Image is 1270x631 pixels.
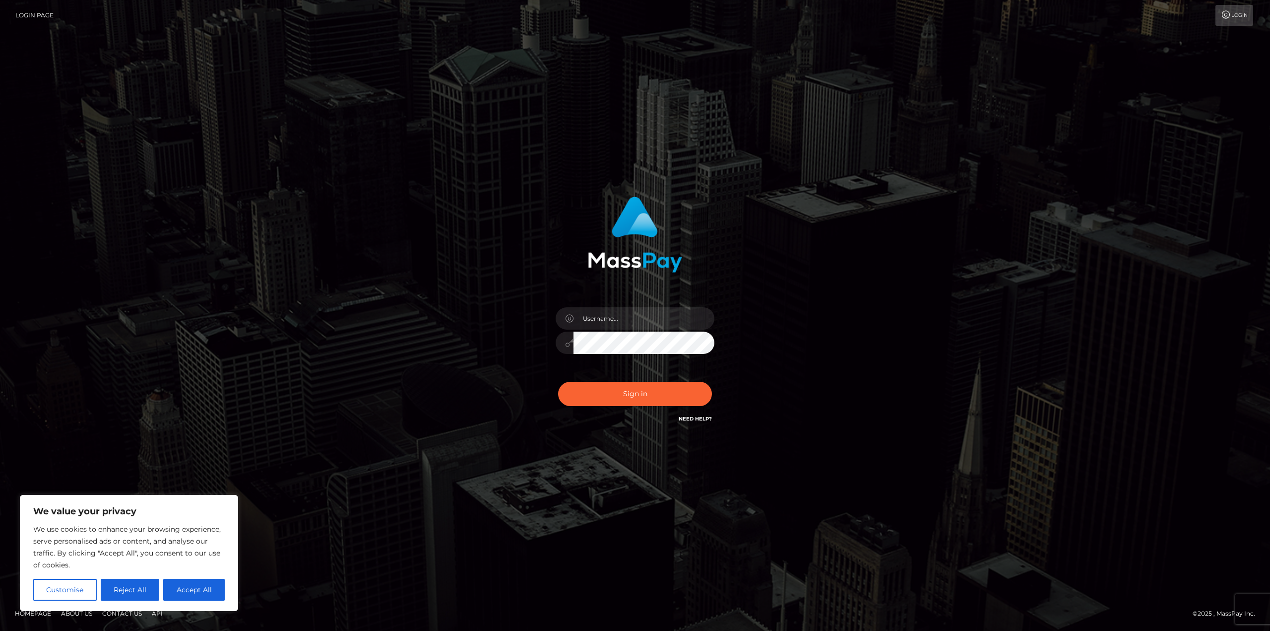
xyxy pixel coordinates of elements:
[11,606,55,621] a: Homepage
[1193,608,1263,619] div: © 2025 , MassPay Inc.
[33,505,225,517] p: We value your privacy
[573,307,714,330] input: Username...
[57,606,96,621] a: About Us
[101,579,160,601] button: Reject All
[679,416,712,422] a: Need Help?
[20,495,238,611] div: We value your privacy
[163,579,225,601] button: Accept All
[33,523,225,571] p: We use cookies to enhance your browsing experience, serve personalised ads or content, and analys...
[588,197,682,273] img: MassPay Login
[558,382,712,406] button: Sign in
[15,5,54,26] a: Login Page
[33,579,97,601] button: Customise
[148,606,167,621] a: API
[98,606,146,621] a: Contact Us
[1215,5,1253,26] a: Login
